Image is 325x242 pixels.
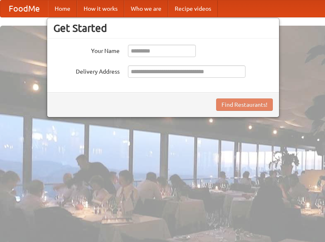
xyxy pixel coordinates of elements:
[53,65,120,76] label: Delivery Address
[0,0,48,17] a: FoodMe
[168,0,218,17] a: Recipe videos
[77,0,124,17] a: How it works
[48,0,77,17] a: Home
[53,45,120,55] label: Your Name
[53,22,273,34] h3: Get Started
[216,98,273,111] button: Find Restaurants!
[124,0,168,17] a: Who we are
